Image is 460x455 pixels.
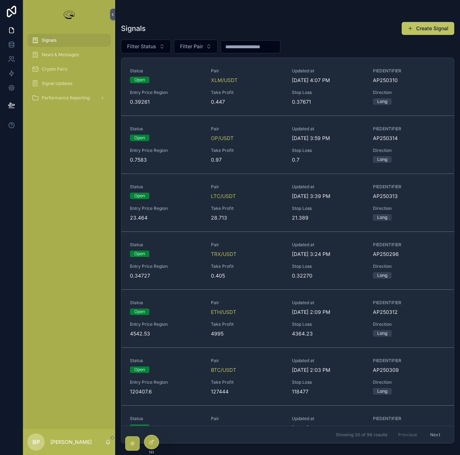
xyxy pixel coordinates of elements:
span: Updated at [292,126,364,132]
span: PIEDENTIFIER [373,300,445,306]
span: AP250313 [373,193,445,200]
a: StatusOpenPairETH/USDTUpdated at[DATE] 2:09 PMPIEDENTIFIERAP250312Entry Price Region4542.53Take P... [121,290,454,348]
span: AP250312 [373,308,445,316]
a: LTC/USDT [211,424,236,432]
span: Pair [211,126,283,132]
a: OP/USDT [211,135,234,142]
span: AP250306 [373,424,445,432]
span: 0.39261 [130,98,202,105]
span: Performance Reporting [42,95,90,101]
button: Select Button [174,40,218,53]
span: Updated at [292,358,364,364]
span: Status [130,126,202,132]
a: ETH/USDT [211,308,236,316]
span: Updated at [292,242,364,248]
img: App logo [62,9,76,20]
span: Status [130,358,202,364]
span: AP250296 [373,251,445,258]
span: AP250309 [373,366,445,374]
span: Crypto Pairs [42,66,67,72]
span: Updated at [292,300,364,306]
span: Stop Loss [292,90,364,95]
h1: Signals [121,23,146,33]
a: XLM/USDT [211,77,238,84]
div: Long [377,214,387,221]
span: 4364.23 [292,330,364,337]
span: Updated at [292,416,364,422]
span: PIEDENTIFIER [373,68,445,74]
span: Pair [211,242,283,248]
div: Open [134,135,145,141]
span: AP250310 [373,77,445,84]
span: 23.464 [130,214,202,221]
span: Pair [211,358,283,364]
span: Showing 30 of 96 results [336,432,387,438]
span: Entry Price Region [130,263,202,269]
span: [DATE] 2:09 PM [292,308,364,316]
div: Open [134,193,145,199]
p: [PERSON_NAME] [50,438,92,446]
span: Filter Pair [180,43,203,50]
a: Crypto Pairs [27,63,111,76]
span: Stop Loss [292,379,364,385]
span: BP [32,438,40,446]
span: Entry Price Region [130,379,202,385]
span: 28.713 [211,214,283,221]
div: Open [134,77,145,83]
span: [DATE] 12:21 AM [292,424,364,432]
span: Direction [373,263,445,269]
span: Direction [373,206,445,211]
div: Open [134,366,145,373]
span: 4542.53 [130,330,202,337]
span: Status [130,242,202,248]
span: LTC/USDT [211,193,236,200]
span: Entry Price Region [130,321,202,327]
span: [DATE] 3:24 PM [292,251,364,258]
span: 0.97 [211,156,283,163]
button: Next [425,429,445,440]
a: BTC/USDT [211,366,236,374]
span: Stop Loss [292,148,364,153]
span: 120407.6 [130,388,202,395]
div: Long [377,388,387,395]
span: Direction [373,379,445,385]
span: Stop Loss [292,263,364,269]
span: Take Profit [211,379,283,385]
span: [DATE] 2:03 PM [292,366,364,374]
span: Stop Loss [292,321,364,327]
span: Take Profit [211,148,283,153]
span: Direction [373,148,445,153]
span: 0.405 [211,272,283,279]
button: Create Signal [402,22,454,35]
span: Status [130,300,202,306]
span: Signal Updates [42,81,72,86]
span: Take Profit [211,321,283,327]
span: Updated at [292,184,364,190]
a: StatusOpenPairLTC/USDTUpdated at[DATE] 3:39 PMPIEDENTIFIERAP250313Entry Price Region23.464Take Pr... [121,174,454,232]
div: Open [134,424,145,431]
a: News & Messages [27,48,111,61]
div: Long [377,98,387,105]
span: 118477 [292,388,364,395]
a: Signal Updates [27,77,111,90]
span: Filter Status [127,43,156,50]
div: Open [134,251,145,257]
div: scrollable content [23,29,115,114]
span: Signals [42,37,57,43]
div: Long [377,156,387,163]
span: TRX/USDT [211,251,236,258]
span: News & Messages [42,52,79,58]
a: StatusOpenPairBTC/USDTUpdated at[DATE] 2:03 PMPIEDENTIFIERAP250309Entry Price Region120407.6Take ... [121,348,454,406]
span: Entry Price Region [130,206,202,211]
span: Take Profit [211,206,283,211]
span: PIEDENTIFIER [373,242,445,248]
span: 0.37671 [292,98,364,105]
span: [DATE] 3:59 PM [292,135,364,142]
span: 0.34727 [130,272,202,279]
span: 4995 [211,330,283,337]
